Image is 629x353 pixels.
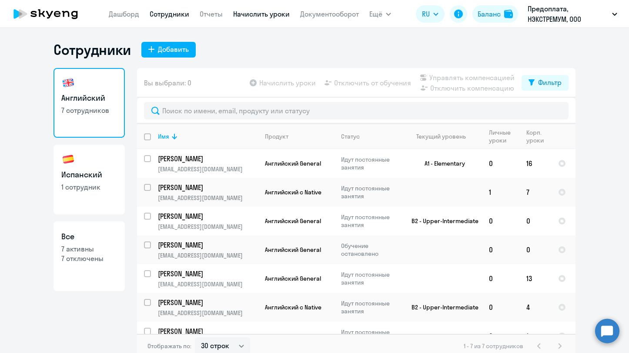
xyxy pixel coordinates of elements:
[416,132,466,140] div: Текущий уровень
[482,178,519,207] td: 1
[341,132,360,140] div: Статус
[61,231,117,242] h3: Все
[482,293,519,322] td: 0
[158,132,169,140] div: Имя
[233,10,290,18] a: Начислить уроки
[519,178,551,207] td: 7
[265,188,321,196] span: Английский с Native
[369,9,382,19] span: Ещё
[482,322,519,350] td: 0
[300,10,359,18] a: Документооборот
[61,92,117,104] h3: Английский
[482,207,519,235] td: 0
[341,328,401,344] p: Идут постоянные занятия
[158,194,258,202] p: [EMAIL_ADDRESS][DOMAIN_NAME]
[61,105,117,115] p: 7 сотрудников
[265,303,321,311] span: Английский с Native
[489,129,513,144] div: Личные уроки
[422,9,430,19] span: RU
[265,246,321,254] span: Английский General
[482,264,519,293] td: 0
[522,75,569,91] button: Фильтр
[416,5,445,23] button: RU
[158,269,258,278] a: [PERSON_NAME]
[538,77,562,88] div: Фильтр
[61,254,117,263] p: 7 отключены
[141,42,196,58] button: Добавить
[61,76,75,90] img: english
[341,156,401,171] p: Идут постоянные занятия
[158,183,258,192] a: [PERSON_NAME]
[158,280,258,288] p: [EMAIL_ADDRESS][DOMAIN_NAME]
[158,211,258,221] a: [PERSON_NAME]
[519,235,551,264] td: 0
[482,149,519,178] td: 0
[519,322,551,350] td: 1
[158,44,189,54] div: Добавить
[158,240,258,250] a: [PERSON_NAME]
[341,242,401,258] p: Обучение остановлено
[158,154,256,163] p: [PERSON_NAME]
[341,271,401,286] p: Идут постоянные занятия
[158,211,256,221] p: [PERSON_NAME]
[200,10,223,18] a: Отчеты
[482,235,519,264] td: 0
[61,153,75,166] img: spanish
[472,5,518,23] button: Балансbalance
[158,132,258,140] div: Имя
[519,293,551,322] td: 4
[523,3,622,24] button: Предоплата, НЭКСТРЕМУМ, ООО
[158,183,256,192] p: [PERSON_NAME]
[464,342,523,350] span: 1 - 7 из 7 сотрудников
[265,332,321,340] span: Английский с Native
[54,68,125,138] a: Английский7 сотрудников
[158,298,258,307] a: [PERSON_NAME]
[158,326,258,336] a: [PERSON_NAME]
[265,132,334,140] div: Продукт
[150,10,189,18] a: Сотрудники
[147,342,191,350] span: Отображать по:
[341,299,401,315] p: Идут постоянные занятия
[109,10,139,18] a: Дашборд
[265,217,321,225] span: Английский General
[408,132,482,140] div: Текущий уровень
[401,207,482,235] td: B2 - Upper-Intermediate
[144,102,569,119] input: Поиск по имени, email, продукту или статусу
[54,145,125,214] a: Испанский1 сотрудник
[401,149,482,178] td: A1 - Elementary
[341,213,401,229] p: Идут постоянные занятия
[158,154,258,163] a: [PERSON_NAME]
[158,326,256,336] p: [PERSON_NAME]
[54,221,125,291] a: Все7 активны7 отключены
[369,5,391,23] button: Ещё
[265,132,288,140] div: Продукт
[158,298,256,307] p: [PERSON_NAME]
[519,264,551,293] td: 13
[61,182,117,192] p: 1 сотрудник
[519,149,551,178] td: 16
[158,269,256,278] p: [PERSON_NAME]
[341,132,401,140] div: Статус
[158,240,256,250] p: [PERSON_NAME]
[61,169,117,180] h3: Испанский
[528,3,609,24] p: Предоплата, НЭКСТРЕМУМ, ООО
[54,41,131,58] h1: Сотрудники
[519,207,551,235] td: 0
[61,244,117,254] p: 7 активны
[526,129,545,144] div: Корп. уроки
[158,165,258,173] p: [EMAIL_ADDRESS][DOMAIN_NAME]
[144,78,191,88] span: Вы выбрали: 0
[158,309,258,317] p: [EMAIL_ADDRESS][DOMAIN_NAME]
[504,10,513,18] img: balance
[401,322,482,350] td: B2 - Upper-Intermediate
[526,129,551,144] div: Корп. уроки
[341,184,401,200] p: Идут постоянные занятия
[478,9,501,19] div: Баланс
[401,293,482,322] td: B2 - Upper-Intermediate
[265,275,321,282] span: Английский General
[158,223,258,231] p: [EMAIL_ADDRESS][DOMAIN_NAME]
[265,160,321,167] span: Английский General
[489,129,519,144] div: Личные уроки
[158,251,258,259] p: [EMAIL_ADDRESS][DOMAIN_NAME]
